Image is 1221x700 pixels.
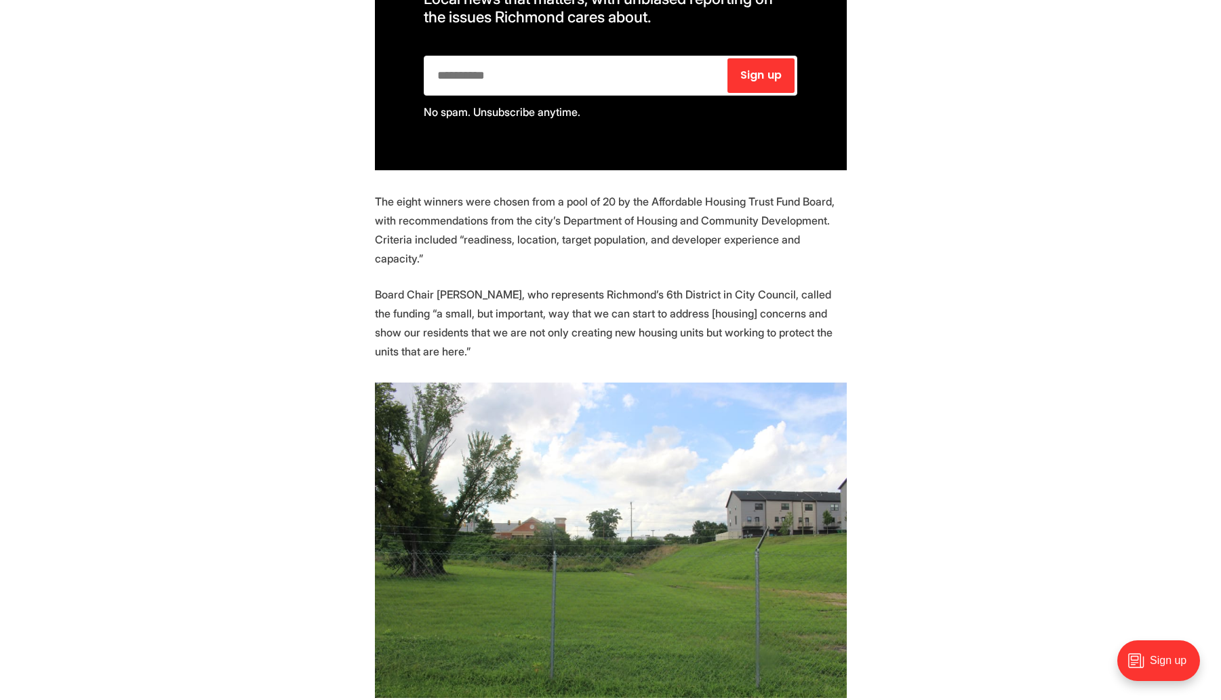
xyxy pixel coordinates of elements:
p: The eight winners were chosen from a pool of 20 by the Affordable Housing Trust Fund Board, with ... [375,192,847,268]
span: Sign up [740,70,782,81]
button: Sign up [727,58,795,93]
p: Board Chair [PERSON_NAME], who represents Richmond’s 6th District in City Council, called the fun... [375,285,847,361]
span: No spam. Unsubscribe anytime. [424,105,580,119]
iframe: portal-trigger [1106,634,1221,700]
